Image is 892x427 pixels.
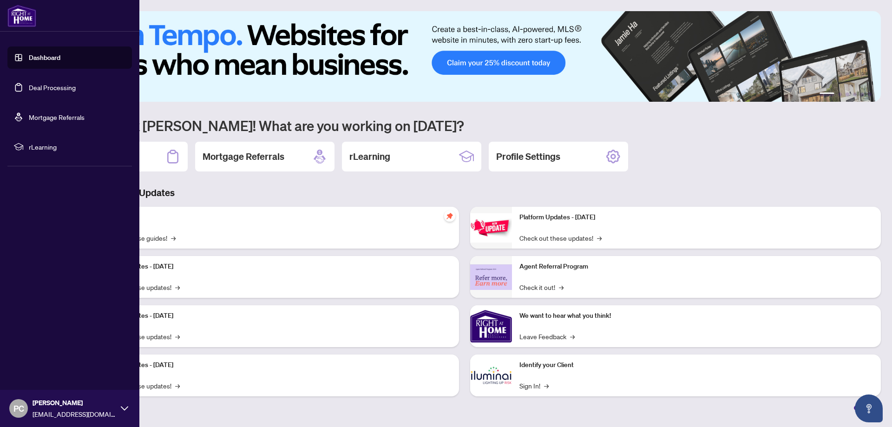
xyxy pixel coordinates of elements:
[29,113,85,121] a: Mortgage Referrals
[519,282,564,292] a: Check it out!→
[29,142,125,152] span: rLearning
[171,233,176,243] span: →
[519,262,873,272] p: Agent Referral Program
[519,233,602,243] a: Check out these updates!→
[98,311,452,321] p: Platform Updates - [DATE]
[855,394,883,422] button: Open asap
[519,212,873,223] p: Platform Updates - [DATE]
[13,402,24,415] span: PC
[853,92,857,96] button: 4
[544,381,549,391] span: →
[175,282,180,292] span: →
[820,92,834,96] button: 1
[519,381,549,391] a: Sign In!→
[349,150,390,163] h2: rLearning
[48,186,881,199] h3: Brokerage & Industry Updates
[48,117,881,134] h1: Welcome back [PERSON_NAME]! What are you working on [DATE]?
[175,331,180,342] span: →
[470,213,512,243] img: Platform Updates - June 23, 2025
[33,398,116,408] span: [PERSON_NAME]
[519,360,873,370] p: Identify your Client
[470,305,512,347] img: We want to hear what you think!
[29,53,60,62] a: Dashboard
[98,360,452,370] p: Platform Updates - [DATE]
[846,92,849,96] button: 3
[570,331,575,342] span: →
[838,92,842,96] button: 2
[597,233,602,243] span: →
[98,212,452,223] p: Self-Help
[175,381,180,391] span: →
[559,282,564,292] span: →
[98,262,452,272] p: Platform Updates - [DATE]
[868,92,872,96] button: 6
[519,331,575,342] a: Leave Feedback→
[519,311,873,321] p: We want to hear what you think!
[496,150,560,163] h2: Profile Settings
[7,5,36,27] img: logo
[470,355,512,396] img: Identify your Client
[203,150,284,163] h2: Mortgage Referrals
[860,92,864,96] button: 5
[33,409,116,419] span: [EMAIL_ADDRESS][DOMAIN_NAME]
[48,11,881,102] img: Slide 0
[470,264,512,290] img: Agent Referral Program
[29,83,76,92] a: Deal Processing
[444,210,455,222] span: pushpin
